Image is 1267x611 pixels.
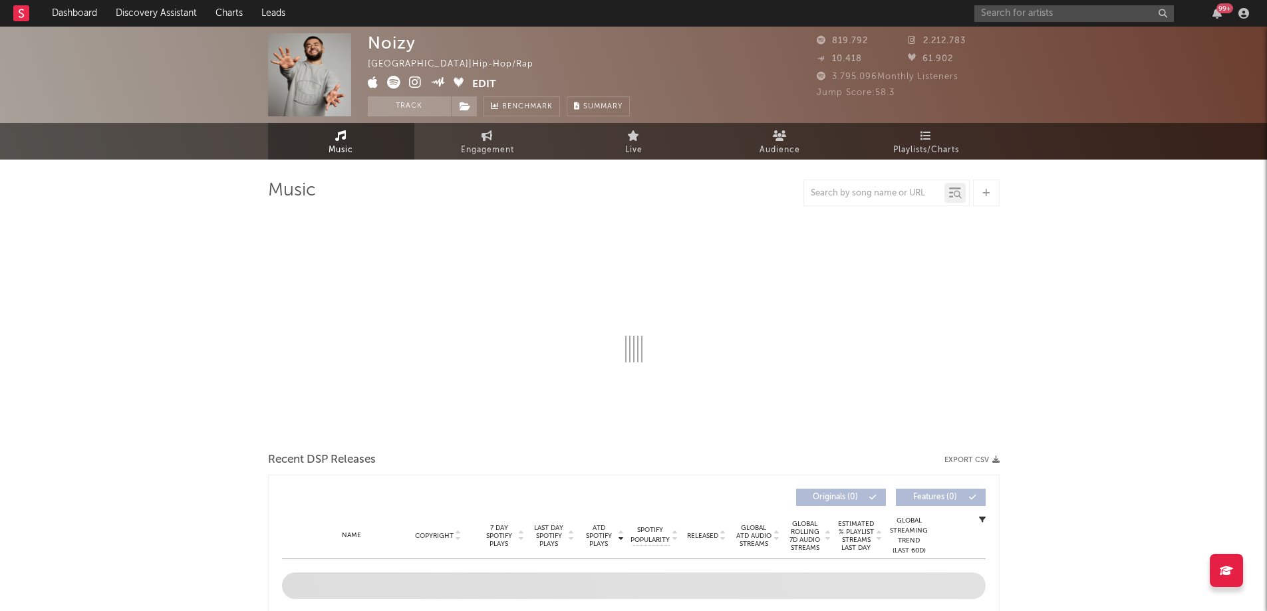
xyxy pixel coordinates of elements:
button: Summary [567,96,630,116]
span: 10.418 [817,55,862,63]
span: Jump Score: 58.3 [817,88,895,97]
span: Engagement [461,142,514,158]
span: Audience [760,142,800,158]
input: Search for artists [974,5,1174,22]
a: Audience [707,123,853,160]
span: Features ( 0 ) [905,493,966,501]
span: 3.795.096 Monthly Listeners [817,72,958,81]
button: 99+ [1212,8,1222,19]
span: Estimated % Playlist Streams Last Day [838,520,875,552]
div: Noizy [368,33,416,53]
div: Global Streaming Trend (Last 60D) [889,516,929,556]
a: Playlists/Charts [853,123,1000,160]
span: 61.902 [908,55,953,63]
a: Engagement [414,123,561,160]
span: ATD Spotify Plays [581,524,617,548]
button: Edit [472,76,496,92]
a: Music [268,123,414,160]
span: Recent DSP Releases [268,452,376,468]
button: Track [368,96,451,116]
a: Benchmark [484,96,560,116]
input: Search by song name or URL [804,188,944,199]
div: 99 + [1216,3,1233,13]
span: Live [625,142,642,158]
span: Originals ( 0 ) [805,493,866,501]
span: Global ATD Audio Streams [736,524,772,548]
div: Name [309,531,396,541]
span: Music [329,142,353,158]
span: Spotify Popularity [631,525,670,545]
a: Live [561,123,707,160]
span: Global Rolling 7D Audio Streams [787,520,823,552]
span: Released [687,532,718,540]
button: Export CSV [944,456,1000,464]
span: Playlists/Charts [893,142,959,158]
button: Originals(0) [796,489,886,506]
button: Features(0) [896,489,986,506]
span: Copyright [415,532,454,540]
span: 2.212.783 [908,37,966,45]
span: 819.792 [817,37,868,45]
span: 7 Day Spotify Plays [482,524,517,548]
span: Last Day Spotify Plays [531,524,567,548]
div: [GEOGRAPHIC_DATA] | Hip-Hop/Rap [368,57,549,72]
span: Benchmark [502,99,553,115]
span: Summary [583,103,623,110]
